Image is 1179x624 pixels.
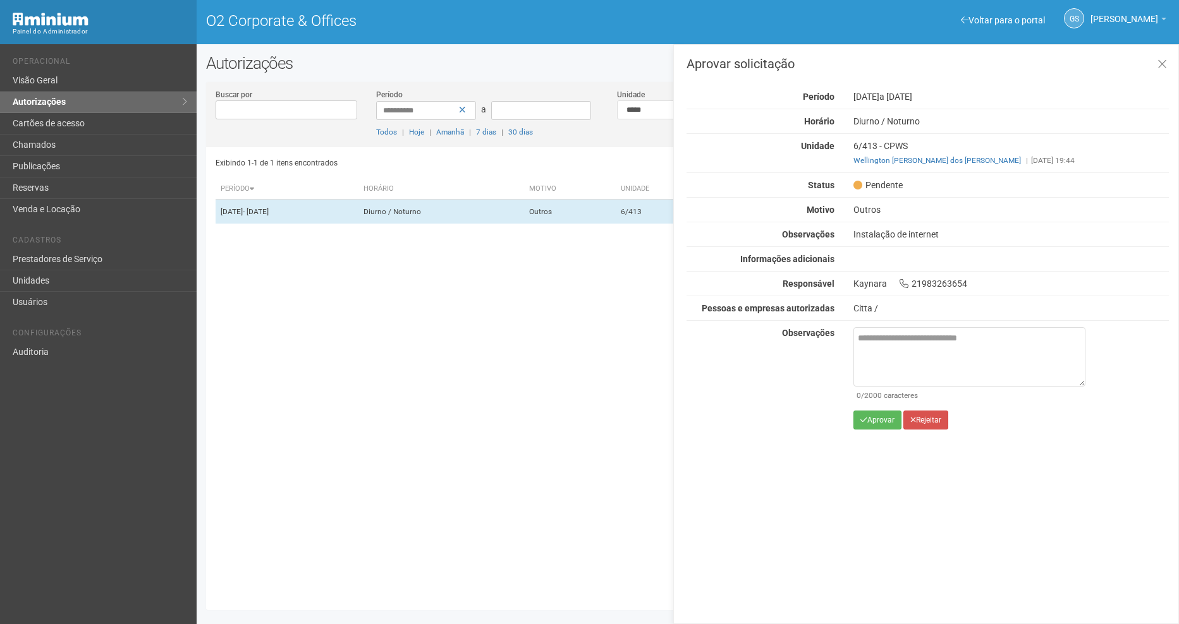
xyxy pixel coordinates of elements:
span: | [1026,156,1028,165]
td: Diurno / Noturno [358,200,525,224]
strong: Pessoas e empresas autorizadas [702,303,834,313]
button: Aprovar [853,411,901,429]
strong: Horário [804,116,834,126]
div: Citta / [853,303,1169,314]
strong: Unidade [801,141,834,151]
h2: Autorizações [206,54,1170,73]
label: Buscar por [216,89,252,100]
div: Diurno / Noturno [844,116,1178,127]
th: Horário [358,179,525,200]
span: a [481,104,486,114]
strong: Motivo [807,205,834,215]
div: Exibindo 1-1 de 1 itens encontrados [216,153,684,172]
strong: Informações adicionais [740,254,834,264]
a: 7 dias [476,128,496,136]
strong: Responsável [783,279,834,289]
td: Outros [524,200,616,224]
a: 30 dias [508,128,533,136]
a: Hoje [409,128,424,136]
strong: Observações [782,328,834,338]
strong: Período [803,92,834,102]
td: 6/413 [616,200,711,224]
strong: Status [808,180,834,190]
div: /2000 caracteres [857,390,1082,401]
a: GS [1064,8,1084,28]
a: Fechar [1149,51,1175,78]
span: | [429,128,431,136]
span: | [469,128,471,136]
span: | [402,128,404,136]
li: Configurações [13,328,187,342]
span: a [DATE] [879,92,912,102]
label: Período [376,89,403,100]
label: Unidade [617,89,645,100]
li: Cadastros [13,236,187,249]
div: [DATE] 19:44 [853,155,1169,166]
button: Rejeitar [903,411,948,429]
div: Instalação de internet [844,229,1178,240]
span: | [501,128,503,136]
th: Motivo [524,179,616,200]
a: Wellington [PERSON_NAME] dos [PERSON_NAME] [853,156,1021,165]
span: 0 [857,391,861,400]
span: Pendente [853,179,903,191]
div: 6/413 - CPWS [844,140,1178,166]
a: Todos [376,128,397,136]
div: [DATE] [844,91,1178,102]
td: [DATE] [216,200,358,224]
a: Amanhã [436,128,464,136]
span: - [DATE] [243,207,269,216]
a: Voltar para o portal [961,15,1045,25]
img: Minium [13,13,89,26]
div: Painel do Administrador [13,26,187,37]
h1: O2 Corporate & Offices [206,13,678,29]
th: Unidade [616,179,711,200]
span: Gabriela Souza [1090,2,1158,24]
div: Outros [844,204,1178,215]
a: [PERSON_NAME] [1090,16,1166,26]
th: Período [216,179,358,200]
div: Kaynara 21983263654 [844,278,1178,289]
li: Operacional [13,57,187,70]
strong: Observações [782,229,834,239]
h3: Aprovar solicitação [687,57,1169,70]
